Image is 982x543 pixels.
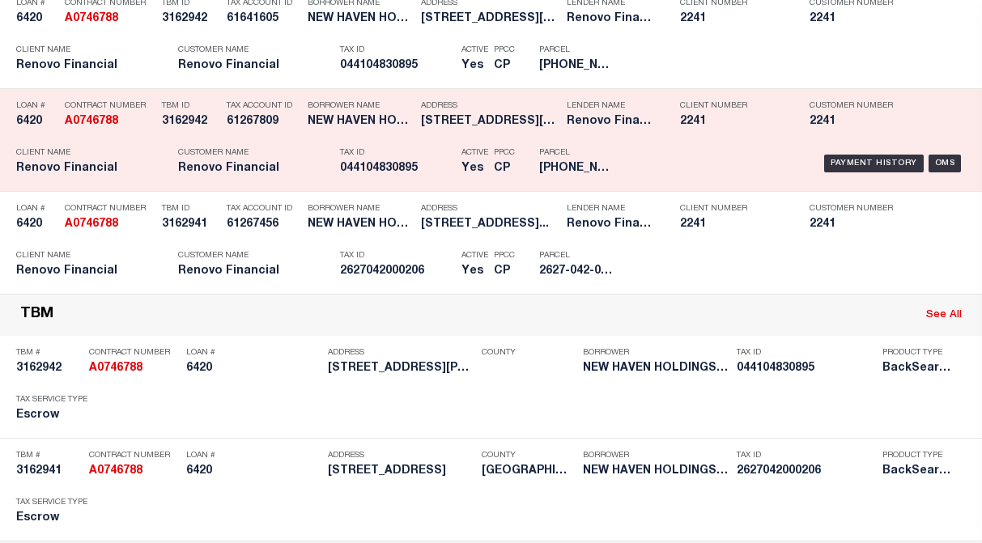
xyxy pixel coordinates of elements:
p: TBM # [16,451,81,460]
h5: BackSearch,Escrow [882,362,955,375]
p: Loan # [16,204,57,214]
h5: Renovo Financial [16,265,154,278]
p: Client Name [16,45,154,55]
p: Borrower Name [308,204,413,214]
p: Contract Number [89,451,178,460]
p: Loan # [16,101,57,111]
h5: Renovo Financial [567,115,656,129]
div: TBM [20,306,53,325]
p: Product Type [882,348,955,358]
h5: 206 Towne House Road Unit 206 [328,465,474,478]
p: Parcel [539,251,612,261]
p: PPCC [494,251,515,261]
p: Parcel [539,148,612,158]
h5: Escrow [16,409,97,422]
h5: 2627042000206 [340,265,453,278]
p: Parcel [539,45,612,55]
h5: 895 Hamilton Avenue Unit 895-16... [421,12,559,26]
h5: 6420 [186,362,320,375]
p: Active [461,148,488,158]
p: Client Name [16,148,154,158]
p: TBM ID [162,101,219,111]
div: Payment History [824,155,924,172]
p: Product Type [882,451,955,460]
h5: Yes [461,59,486,73]
h5: CP [494,265,515,278]
h5: NEW HAVEN HOLDINGS LLC [308,218,413,231]
h5: A0746788 [65,12,154,26]
p: PPCC [494,148,515,158]
h5: 2241 [810,218,891,231]
h5: CP [494,59,515,73]
h5: CP [494,162,515,176]
h5: 3162941 [16,465,81,478]
p: Tax ID [340,45,453,55]
h5: 044104830895 [737,362,874,375]
h5: Yes [461,265,486,278]
h5: NEW HAVEN HOLDINGS LLC [308,12,413,26]
h5: 3162942 [162,115,219,129]
p: Tax ID [737,348,874,358]
h5: 61641605 [227,12,300,26]
h5: 2627-042-00-0206 [539,265,612,278]
p: TBM ID [162,204,219,214]
p: Client Name [16,251,154,261]
p: Tax ID [340,251,453,261]
h5: 0441-0483-0895 [539,162,612,176]
p: Tax Service Type [16,498,97,507]
h5: 2241 [810,12,891,26]
p: County [482,451,575,460]
h5: 3162941 [162,218,219,231]
strong: A0746788 [65,218,118,230]
h5: NEW HAVEN HOLDINGS LLC [308,115,413,129]
a: See All [926,310,962,320]
p: Contract Number [65,204,154,214]
p: Contract Number [65,101,154,111]
p: Client Number [680,204,785,214]
p: Lender Name [567,204,656,214]
h5: 044104830895 [340,162,453,176]
p: Customer Number [810,204,893,214]
p: Borrower [583,348,729,358]
p: Loan # [186,451,320,460]
strong: A0746788 [65,116,118,127]
h5: Renovo Financial [16,162,154,176]
p: Borrower Name [308,101,413,111]
h5: 0441-0483-0895 [539,59,612,73]
div: OMS [929,155,962,172]
strong: A0746788 [65,13,118,24]
p: PPCC [494,45,515,55]
h5: 2241 [680,218,785,231]
h5: 2241 [680,12,785,26]
h5: 044104830895 [340,59,453,73]
p: Contract Number [89,348,178,358]
p: Customer Name [178,251,316,261]
p: Address [421,101,559,111]
h5: BackSearch,Escrow [882,465,955,478]
p: Active [461,251,488,261]
h5: A0746788 [65,115,154,129]
h5: 61267456 [227,218,300,231]
p: Tax Service Type [16,395,97,405]
strong: A0746788 [89,465,142,477]
h5: Renovo Financial [16,59,154,73]
p: Address [421,204,559,214]
p: Tax ID [340,148,453,158]
h5: 2241 [680,115,785,129]
h5: 895 HAMILTON AVE UNIT 895-16 [328,362,474,375]
h5: NEW HAVEN HOLDINGS LLC [583,362,729,375]
p: Active [461,45,488,55]
h5: A0746788 [65,218,154,231]
p: Client Number [680,101,785,111]
h5: New Haven [482,465,575,478]
p: Customer Name [178,148,316,158]
h5: 206 Towne House Road Unit 206 H... [421,218,559,231]
h5: 6420 [16,12,57,26]
p: Address [328,451,474,460]
h5: A0746788 [89,362,178,375]
p: Customer Number [810,101,893,111]
h5: Renovo Financial [567,218,656,231]
p: Borrower [583,451,729,460]
h5: 61267809 [227,115,300,129]
h5: NEW HAVEN HOLDINGS LLC [583,465,729,478]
